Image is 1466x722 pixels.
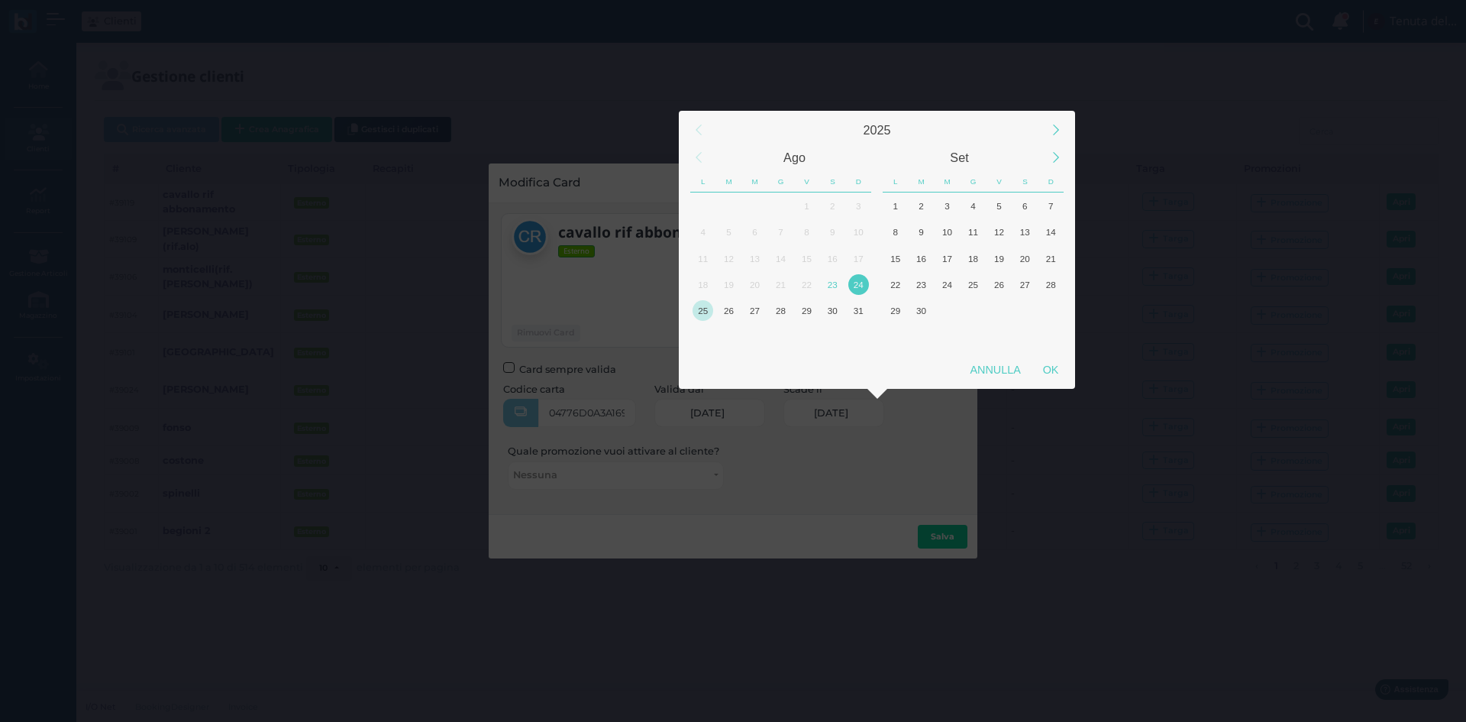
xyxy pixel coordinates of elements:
[1038,271,1064,297] div: Domenica, Settembre 28
[796,300,817,321] div: 29
[793,298,819,324] div: Venerdì, Agosto 29
[986,298,1012,324] div: Venerdì, Ottobre 3
[819,193,845,219] div: Sabato, Agosto 2
[935,219,961,245] div: Mercoledì, Settembre 10
[742,171,768,193] div: Mercoledì
[742,324,768,350] div: Mercoledì, Settembre 3
[909,193,935,219] div: Martedì, Settembre 2
[883,245,909,271] div: Lunedì, Settembre 15
[718,300,739,321] div: 26
[937,222,957,242] div: 10
[937,196,957,216] div: 3
[986,245,1012,271] div: Venerdì, Settembre 19
[744,248,765,269] div: 13
[877,144,1042,171] div: Settembre
[742,298,768,324] div: Mercoledì, Agosto 27
[909,271,935,297] div: Martedì, Settembre 23
[961,324,986,350] div: Giovedì, Ottobre 9
[986,324,1012,350] div: Venerdì, Ottobre 10
[45,12,101,24] span: Assistenza
[1041,196,1061,216] div: 7
[768,219,794,245] div: Giovedì, Agosto 7
[1041,274,1061,295] div: 28
[793,245,819,271] div: Venerdì, Agosto 15
[989,248,1009,269] div: 19
[718,222,739,242] div: 5
[911,248,932,269] div: 16
[1038,245,1064,271] div: Domenica, Settembre 21
[909,324,935,350] div: Martedì, Ottobre 7
[822,196,843,216] div: 2
[716,219,742,245] div: Martedì, Agosto 5
[716,245,742,271] div: Martedì, Agosto 12
[819,271,845,297] div: Oggi, Sabato, Agosto 23
[961,298,986,324] div: Giovedì, Ottobre 2
[935,245,961,271] div: Mercoledì, Settembre 17
[961,171,986,193] div: Giovedì
[989,196,1009,216] div: 5
[768,324,794,350] div: Giovedì, Settembre 4
[793,193,819,219] div: Venerdì, Agosto 1
[963,196,983,216] div: 4
[845,193,871,219] div: Domenica, Agosto 3
[1012,271,1038,297] div: Sabato, Settembre 27
[845,271,871,297] div: Domenica, Agosto 24
[693,248,713,269] div: 11
[1032,356,1070,384] div: OK
[963,248,983,269] div: 18
[961,219,986,245] div: Giovedì, Settembre 11
[716,298,742,324] div: Martedì, Agosto 26
[796,274,817,295] div: 22
[793,271,819,297] div: Venerdì, Agosto 22
[690,171,716,193] div: Lunedì
[848,196,869,216] div: 3
[693,274,713,295] div: 18
[909,298,935,324] div: Martedì, Settembre 30
[718,248,739,269] div: 12
[986,193,1012,219] div: Venerdì, Settembre 5
[885,196,906,216] div: 1
[935,171,961,193] div: Mercoledì
[883,298,909,324] div: Lunedì, Settembre 29
[742,193,768,219] div: Mercoledì, Luglio 30
[845,219,871,245] div: Domenica, Agosto 10
[682,114,715,147] div: Previous Year
[768,271,794,297] div: Giovedì, Agosto 21
[935,271,961,297] div: Mercoledì, Settembre 24
[1041,222,1061,242] div: 14
[770,274,791,295] div: 21
[989,222,1009,242] div: 12
[693,300,713,321] div: 25
[768,245,794,271] div: Giovedì, Agosto 14
[768,171,794,193] div: Giovedì
[793,324,819,350] div: Venerdì, Settembre 5
[909,171,935,193] div: Martedì
[1012,245,1038,271] div: Sabato, Settembre 20
[848,274,869,295] div: 24
[1041,248,1061,269] div: 21
[848,222,869,242] div: 10
[989,274,1009,295] div: 26
[986,219,1012,245] div: Venerdì, Settembre 12
[848,300,869,321] div: 31
[690,245,716,271] div: Lunedì, Agosto 11
[845,245,871,271] div: Domenica, Agosto 17
[911,300,932,321] div: 30
[961,271,986,297] div: Giovedì, Settembre 25
[796,196,817,216] div: 1
[796,248,817,269] div: 15
[937,248,957,269] div: 17
[935,193,961,219] div: Mercoledì, Settembre 3
[883,171,909,193] div: Lunedì
[690,324,716,350] div: Lunedì, Settembre 1
[822,248,843,269] div: 16
[819,245,845,271] div: Sabato, Agosto 16
[845,298,871,324] div: Domenica, Agosto 31
[963,222,983,242] div: 11
[690,298,716,324] div: Lunedì, Agosto 25
[742,219,768,245] div: Mercoledì, Agosto 6
[1015,248,1035,269] div: 20
[1039,114,1072,147] div: Next Year
[883,219,909,245] div: Lunedì, Settembre 8
[744,274,765,295] div: 20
